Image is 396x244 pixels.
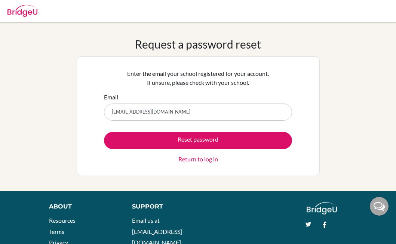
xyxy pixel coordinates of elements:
a: Terms [49,228,64,235]
a: Resources [49,217,76,224]
p: Enter the email your school registered for your account. If unsure, please check with your school. [104,69,292,87]
div: About [49,202,115,211]
a: Return to log in [178,155,218,164]
img: logo_white@2x-f4f0deed5e89b7ecb1c2cc34c3e3d731f90f0f143d5ea2071677605dd97b5244.png [307,202,337,214]
span: Help [17,5,33,12]
img: Bridge-U [7,5,37,17]
label: Email [104,93,118,102]
button: Reset password [104,132,292,149]
h1: Request a password reset [135,37,261,51]
div: Support [132,202,191,211]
